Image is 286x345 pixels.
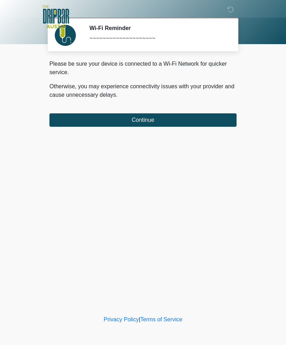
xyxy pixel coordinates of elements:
[104,316,139,322] a: Privacy Policy
[139,316,140,322] a: |
[49,82,237,99] p: Otherwise, you may experience connectivity issues with your provider and cause unnecessary delays
[55,25,76,46] img: Agent Avatar
[49,113,237,127] button: Continue
[140,316,182,322] a: Terms of Service
[49,60,237,77] p: Please be sure your device is connected to a Wi-Fi Network for quicker service.
[89,34,226,43] div: ~~~~~~~~~~~~~~~~~~~~
[42,5,69,28] img: The DRIPBaR - Austin The Domain Logo
[116,92,118,98] span: .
